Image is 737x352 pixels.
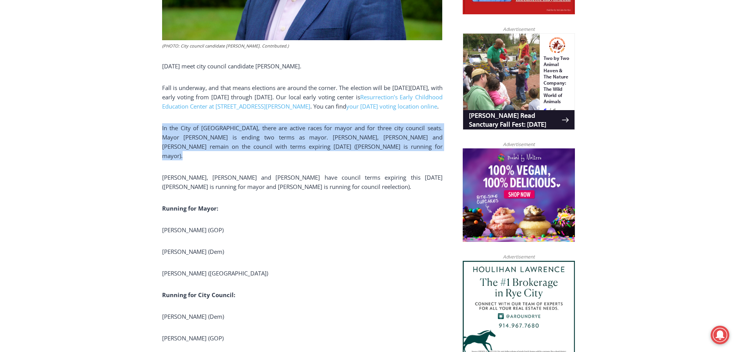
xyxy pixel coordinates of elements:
span: [PERSON_NAME] ([GEOGRAPHIC_DATA]) [162,269,268,277]
span: Fall is underway, and that means elections are around the corner. The election will be [DATE][DAT... [162,84,443,101]
a: your [DATE] voting location online [346,102,437,110]
b: Running for City Council: [162,291,235,299]
span: Advertisement [495,26,542,33]
h4: [PERSON_NAME] Read Sanctuary Fall Fest: [DATE] [6,78,99,95]
span: [DATE] meet city council candidate [PERSON_NAME]. [162,62,301,70]
b: Running for Mayor: [162,204,218,212]
div: Two by Two Animal Haven & The Nature Company: The Wild World of Animals [81,22,108,71]
span: Advertisement [495,141,542,148]
div: "We would have speakers with experience in local journalism speak to us about their experiences a... [195,0,366,75]
span: [PERSON_NAME] (Dem) [162,313,224,320]
span: In the City of [GEOGRAPHIC_DATA], there are active races for mayor and for three city council sea... [162,124,443,160]
span: Intern @ [DOMAIN_NAME] [202,77,359,94]
span: [PERSON_NAME], [PERSON_NAME] and [PERSON_NAME] have council terms expiring this [DATE] ([PERSON_N... [162,173,443,190]
a: [PERSON_NAME] Read Sanctuary Fall Fest: [DATE] [0,77,112,96]
span: [PERSON_NAME] (Dem) [162,248,224,255]
span: . [437,102,439,110]
span: [PERSON_NAME] (GOP) [162,226,224,234]
span: [PERSON_NAME] (GOP) [162,334,224,342]
div: 6 [81,73,84,81]
span: Advertisement [495,253,542,260]
em: (PHOTO: City council candidate [PERSON_NAME]. Contributed.) [162,43,289,49]
img: Baked by Melissa [463,148,575,242]
div: 6 [90,73,94,81]
span: . You can find [310,102,346,110]
div: / [86,73,88,81]
a: Intern @ [DOMAIN_NAME] [186,75,375,96]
